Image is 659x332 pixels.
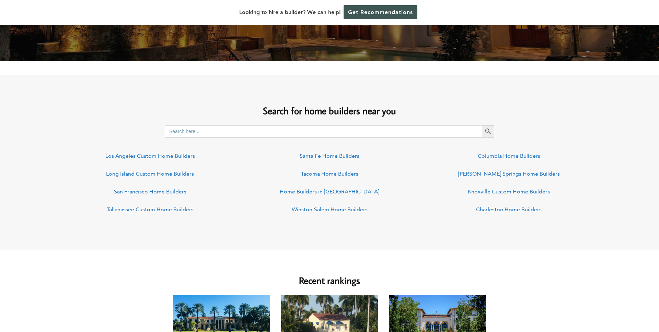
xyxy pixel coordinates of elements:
[114,188,186,195] a: San Francisco Home Builders
[458,170,560,177] a: [PERSON_NAME] Springs Home Builders
[173,264,486,287] h2: Recent rankings
[484,128,492,135] svg: Search
[301,170,358,177] a: Tacoma Home Builders
[292,206,368,213] a: Winston-Salem Home Builders
[107,206,194,213] a: Tallahassee Custom Home Builders
[476,206,542,213] a: Charleston Home Builders
[527,283,651,324] iframe: Drift Widget Chat Controller
[106,170,194,177] a: Long Island Custom Home Builders
[280,188,379,195] a: Home Builders in [GEOGRAPHIC_DATA]
[105,153,195,159] a: Los Angeles Custom Home Builders
[344,5,417,19] a: Get Recommendations
[478,153,540,159] a: Columbia Home Builders
[165,125,482,138] input: Search here...
[300,153,359,159] a: Santa Fe Home Builders
[468,188,550,195] a: Knoxville Custom Home Builders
